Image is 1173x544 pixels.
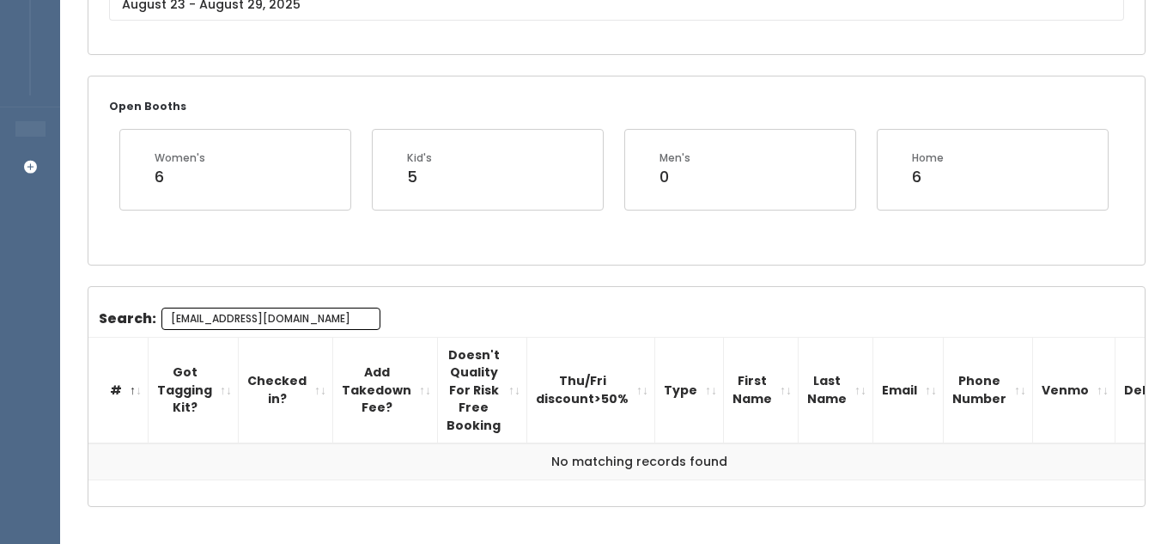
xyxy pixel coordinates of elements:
th: Email: activate to sort column ascending [873,337,944,443]
th: Phone Number: activate to sort column ascending [944,337,1033,443]
th: Add Takedown Fee?: activate to sort column ascending [333,337,438,443]
label: Search: [99,308,380,330]
th: Last Name: activate to sort column ascending [799,337,873,443]
div: 5 [407,166,432,188]
th: Checked in?: activate to sort column ascending [239,337,333,443]
input: Search: [161,308,380,330]
div: Kid's [407,150,432,166]
th: Got Tagging Kit?: activate to sort column ascending [149,337,239,443]
th: Doesn't Quality For Risk Free Booking : activate to sort column ascending [438,337,527,443]
th: #: activate to sort column descending [88,337,149,443]
th: Thu/Fri discount&gt;50%: activate to sort column ascending [527,337,655,443]
div: Men's [659,150,690,166]
div: 6 [155,166,205,188]
div: Home [912,150,944,166]
th: Type: activate to sort column ascending [655,337,724,443]
div: Women's [155,150,205,166]
small: Open Booths [109,99,186,113]
div: 0 [659,166,690,188]
div: 6 [912,166,944,188]
th: Venmo: activate to sort column ascending [1033,337,1115,443]
th: First Name: activate to sort column ascending [724,337,799,443]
